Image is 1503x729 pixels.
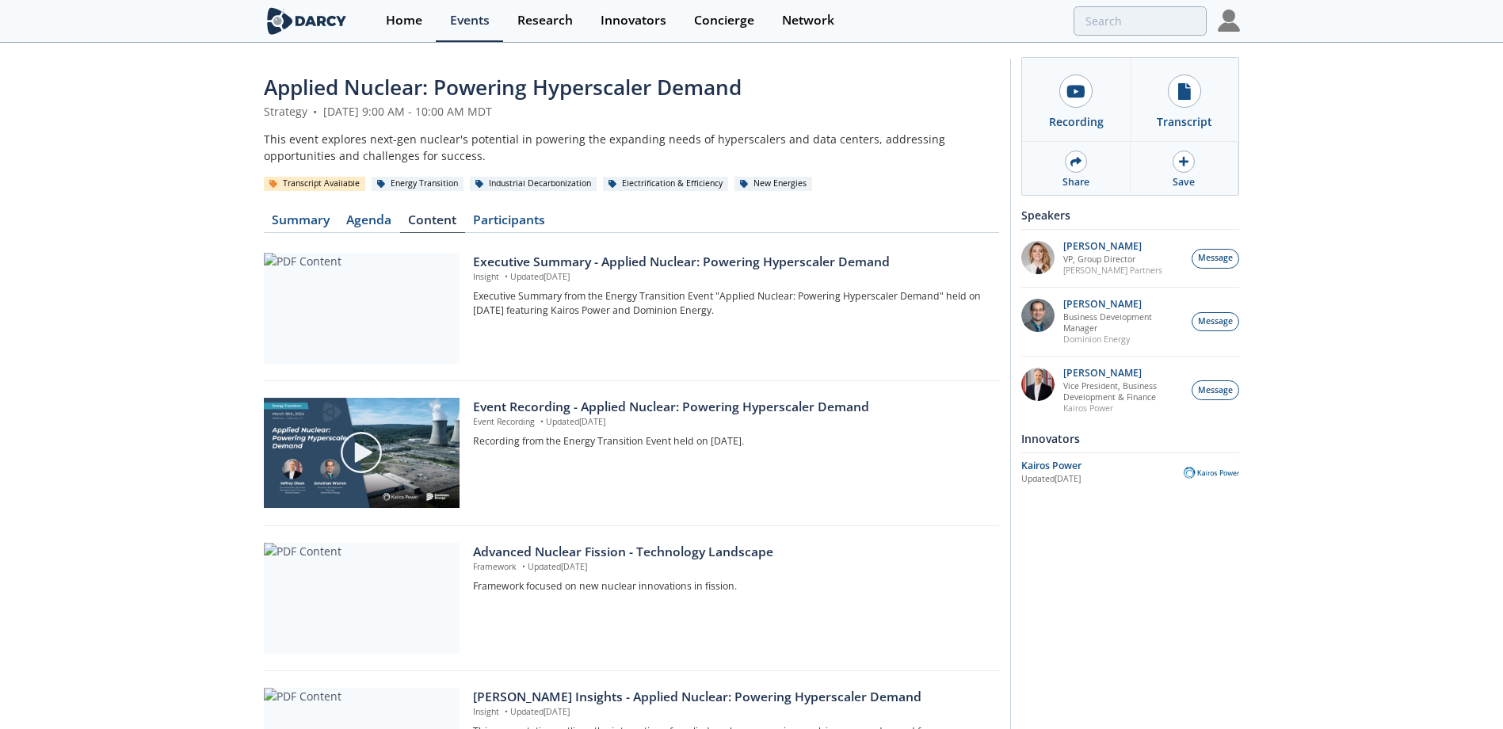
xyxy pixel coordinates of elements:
[1063,241,1162,252] p: [PERSON_NAME]
[601,14,666,27] div: Innovators
[473,289,987,319] p: Executive Summary from the Energy Transition Event "Applied Nuclear: Powering Hyperscaler Demand"...
[1063,265,1162,276] p: [PERSON_NAME] Partners
[1157,113,1212,130] div: Transcript
[264,214,338,233] a: Summary
[1021,368,1055,401] img: 5f7d7b9a-a137-4c78-902f-0a628b2f2d3a
[473,434,987,448] p: Recording from the Energy Transition Event held on [DATE].
[473,253,987,272] div: Executive Summary - Applied Nuclear: Powering Hyperscaler Demand
[782,14,834,27] div: Network
[1063,368,1184,379] p: [PERSON_NAME]
[1021,425,1239,452] div: Innovators
[264,103,999,120] div: Strategy [DATE] 9:00 AM - 10:00 AM MDT
[1192,380,1239,400] button: Message
[1063,254,1162,265] p: VP, Group Director
[450,14,490,27] div: Events
[694,14,754,27] div: Concierge
[1192,249,1239,269] button: Message
[400,214,465,233] a: Content
[502,706,510,717] span: •
[1022,58,1131,141] a: Recording
[338,214,400,233] a: Agenda
[473,416,987,429] p: Event Recording Updated [DATE]
[1021,473,1184,486] div: Updated [DATE]
[264,543,999,654] a: PDF Content Advanced Nuclear Fission - Technology Landscape Framework •Updated[DATE] Framework fo...
[502,271,510,282] span: •
[264,7,350,35] img: logo-wide.svg
[1021,459,1184,473] div: Kairos Power
[1063,299,1184,310] p: [PERSON_NAME]
[537,416,546,427] span: •
[473,706,987,719] p: Insight Updated [DATE]
[264,177,366,191] div: Transcript Available
[1021,241,1055,274] img: 44ccd8c9-e52b-4c72-ab7d-11e8f517fc49
[1192,312,1239,332] button: Message
[1062,175,1089,189] div: Share
[734,177,813,191] div: New Energies
[1184,459,1239,487] img: Kairos Power
[264,398,999,509] a: Video Content Event Recording - Applied Nuclear: Powering Hyperscaler Demand Event Recording •Upd...
[264,398,460,508] img: Video Content
[473,398,987,417] div: Event Recording - Applied Nuclear: Powering Hyperscaler Demand
[1436,666,1487,713] iframe: chat widget
[1063,334,1184,345] p: Dominion Energy
[1218,10,1240,32] img: Profile
[311,104,320,119] span: •
[339,430,383,475] img: play-chapters-gray.svg
[264,253,999,364] a: PDF Content Executive Summary - Applied Nuclear: Powering Hyperscaler Demand Insight •Updated[DAT...
[1063,311,1184,334] p: Business Development Manager
[470,177,597,191] div: Industrial Decarbonization
[386,14,422,27] div: Home
[519,561,528,572] span: •
[473,561,987,574] p: Framework Updated [DATE]
[473,543,987,562] div: Advanced Nuclear Fission - Technology Landscape
[1074,6,1207,36] input: Advanced Search
[1198,384,1233,397] span: Message
[1198,315,1233,328] span: Message
[1063,380,1184,403] p: Vice President, Business Development & Finance
[372,177,464,191] div: Energy Transition
[1021,459,1239,487] a: Kairos Power Updated[DATE] Kairos Power
[264,73,742,101] span: Applied Nuclear: Powering Hyperscaler Demand
[1049,113,1104,130] div: Recording
[603,177,729,191] div: Electrification & Efficiency
[264,131,999,164] div: This event explores next-gen nuclear's potential in powering the expanding needs of hyperscalers ...
[473,579,987,594] p: Framework focused on new nuclear innovations in fission.
[1063,403,1184,414] p: Kairos Power
[1173,175,1195,189] div: Save
[1021,201,1239,229] div: Speakers
[1198,252,1233,265] span: Message
[465,214,554,233] a: Participants
[1131,58,1239,141] a: Transcript
[473,271,987,284] p: Insight Updated [DATE]
[473,688,987,707] div: [PERSON_NAME] Insights - Applied Nuclear: Powering Hyperscaler Demand
[1021,299,1055,332] img: 839d308f-3ff3-471b-b2d8-7802f768a340
[517,14,573,27] div: Research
